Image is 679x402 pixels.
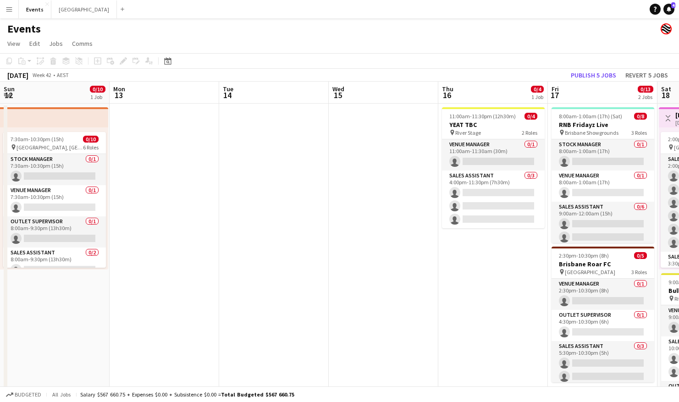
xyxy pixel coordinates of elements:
[552,139,654,171] app-card-role: Stock Manager0/18:00am-1:00am (17h)
[57,72,69,78] div: AEST
[80,391,294,398] div: Salary $567 660.75 + Expenses $0.00 + Subsistence $0.00 =
[559,252,609,259] span: 2:30pm-10:30pm (8h)
[552,85,559,93] span: Fri
[50,391,72,398] span: All jobs
[552,247,654,382] app-job-card: 2:30pm-10:30pm (8h)0/5Brisbane Roar FC [GEOGRAPHIC_DATA]3 RolesVenue Manager0/12:30pm-10:30pm (8h...
[663,4,674,15] a: 4
[552,310,654,341] app-card-role: Outlet Supervisor0/14:30pm-10:30pm (6h)
[455,129,481,136] span: River Stage
[83,136,99,143] span: 0/10
[11,136,64,143] span: 7:30am-10:30pm (15h)
[522,129,537,136] span: 2 Roles
[3,132,106,268] app-job-card: 7:30am-10:30pm (15h)0/10 [GEOGRAPHIC_DATA], [GEOGRAPHIC_DATA]6 RolesStock Manager0/17:30am-10:30p...
[661,23,672,34] app-user-avatar: Event Merch
[51,0,117,18] button: [GEOGRAPHIC_DATA]
[660,90,671,100] span: 18
[68,38,96,50] a: Comms
[4,38,24,50] a: View
[449,113,516,120] span: 11:00am-11:30pm (12h30m)
[3,216,106,248] app-card-role: Outlet Supervisor0/18:00am-9:30pm (13h30m)
[442,121,545,129] h3: YEAT TBC
[223,85,233,93] span: Tue
[221,391,294,398] span: Total Budgeted $567 660.75
[5,390,43,400] button: Budgeted
[442,85,453,93] span: Thu
[113,85,125,93] span: Mon
[7,39,20,48] span: View
[442,107,545,228] app-job-card: 11:00am-11:30pm (12h30m)0/4YEAT TBC River Stage2 RolesVenue Manager0/111:00am-11:30am (30m) Sales...
[531,86,544,93] span: 0/4
[552,202,654,299] app-card-role: Sales Assistant0/69:00am-12:00am (15h)
[550,90,559,100] span: 17
[631,129,647,136] span: 3 Roles
[671,2,675,8] span: 4
[531,94,543,100] div: 1 Job
[638,86,653,93] span: 0/13
[552,107,654,243] app-job-card: 8:00am-1:00am (17h) (Sat)0/8RNB Fridayz Live Brisbane Showgrounds3 RolesStock Manager0/18:00am-1:...
[332,85,344,93] span: Wed
[3,185,106,216] app-card-role: Venue Manager0/17:30am-10:30pm (15h)
[552,260,654,268] h3: Brisbane Roar FC
[622,69,672,81] button: Revert 5 jobs
[2,90,15,100] span: 12
[49,39,63,48] span: Jobs
[631,269,647,275] span: 3 Roles
[112,90,125,100] span: 13
[3,154,106,185] app-card-role: Stock Manager0/17:30am-10:30pm (15h)
[524,113,537,120] span: 0/4
[7,71,28,80] div: [DATE]
[565,129,618,136] span: Brisbane Showgrounds
[552,171,654,202] app-card-role: Venue Manager0/18:00am-1:00am (17h)
[4,85,15,93] span: Sun
[552,279,654,310] app-card-role: Venue Manager0/12:30pm-10:30pm (8h)
[442,139,545,171] app-card-role: Venue Manager0/111:00am-11:30am (30m)
[634,113,647,120] span: 0/8
[26,38,44,50] a: Edit
[15,391,41,398] span: Budgeted
[30,72,53,78] span: Week 42
[559,113,622,120] span: 8:00am-1:00am (17h) (Sat)
[442,171,545,228] app-card-role: Sales Assistant0/34:00pm-11:30pm (7h30m)
[221,90,233,100] span: 14
[17,144,83,151] span: [GEOGRAPHIC_DATA], [GEOGRAPHIC_DATA]
[661,85,671,93] span: Sat
[45,38,66,50] a: Jobs
[634,252,647,259] span: 0/5
[331,90,344,100] span: 15
[567,69,620,81] button: Publish 5 jobs
[29,39,40,48] span: Edit
[90,86,105,93] span: 0/10
[638,94,653,100] div: 2 Jobs
[90,94,105,100] div: 1 Job
[565,269,615,275] span: [GEOGRAPHIC_DATA]
[441,90,453,100] span: 16
[3,248,106,292] app-card-role: Sales Assistant0/28:00am-9:30pm (13h30m)
[72,39,93,48] span: Comms
[19,0,51,18] button: Events
[7,22,41,36] h1: Events
[83,144,99,151] span: 6 Roles
[552,341,654,399] app-card-role: Sales Assistant0/35:30pm-10:30pm (5h)
[552,121,654,129] h3: RNB Fridayz Live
